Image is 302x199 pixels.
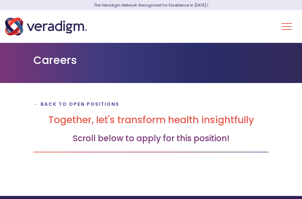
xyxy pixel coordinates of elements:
[33,101,119,107] a: ← Back to Open Positions
[33,134,269,144] h3: Scroll below to apply for this position!
[33,54,269,67] h1: Careers
[33,114,269,126] h2: Together, let's transform health insightfully
[206,2,209,8] span: Learn More
[5,15,87,38] img: Veradigm logo
[94,2,209,8] a: The Veradigm Network: Recognized for Excellence in [DATE]Learn More
[282,18,292,35] button: Toggle Navigation Menu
